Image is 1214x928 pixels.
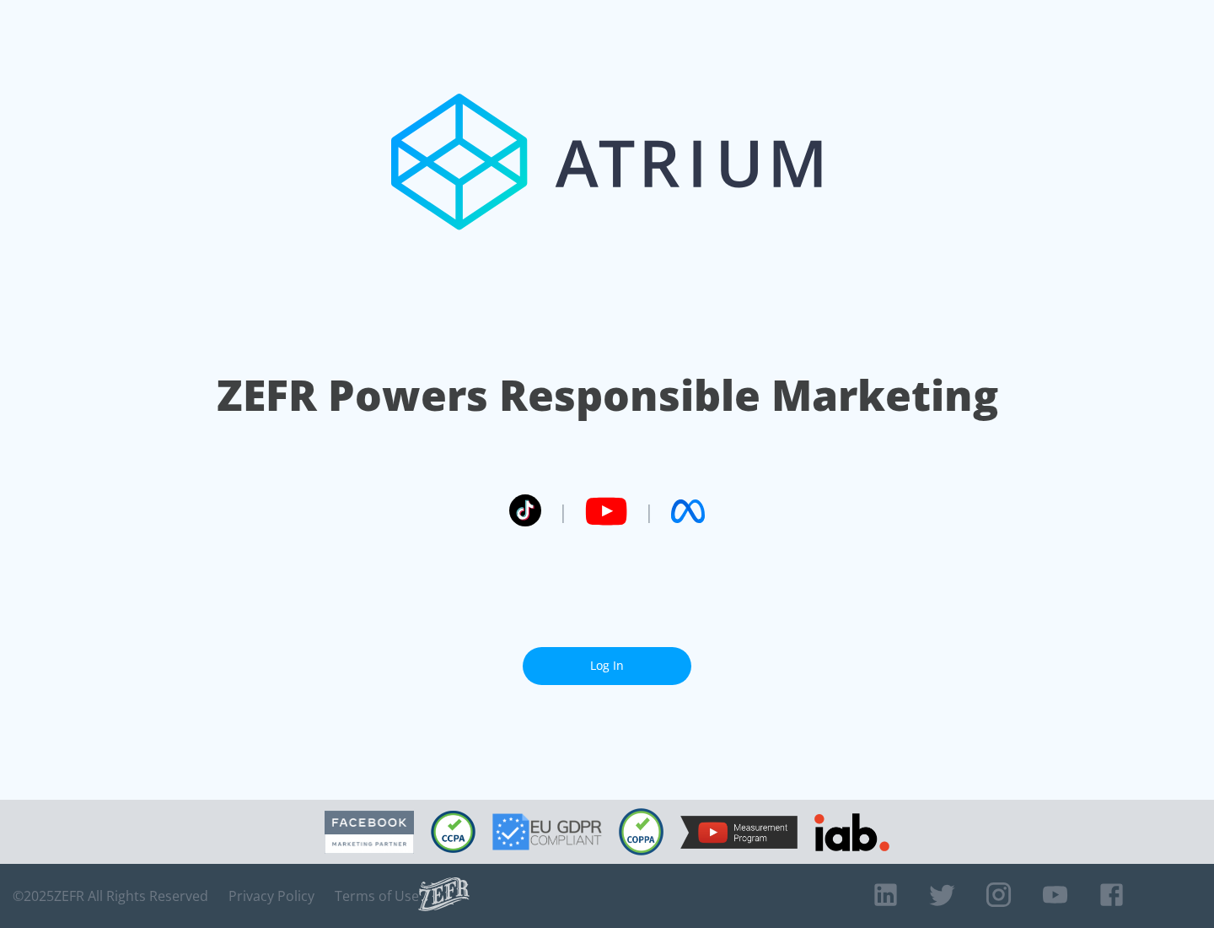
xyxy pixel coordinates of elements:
span: © 2025 ZEFR All Rights Reserved [13,888,208,904]
img: GDPR Compliant [492,813,602,850]
img: Facebook Marketing Partner [325,811,414,854]
img: COPPA Compliant [619,808,663,855]
h1: ZEFR Powers Responsible Marketing [217,366,998,424]
img: IAB [814,813,889,851]
span: | [558,499,568,524]
a: Log In [523,647,691,685]
a: Privacy Policy [228,888,314,904]
a: Terms of Use [335,888,419,904]
span: | [644,499,654,524]
img: YouTube Measurement Program [680,816,798,849]
img: CCPA Compliant [431,811,475,853]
